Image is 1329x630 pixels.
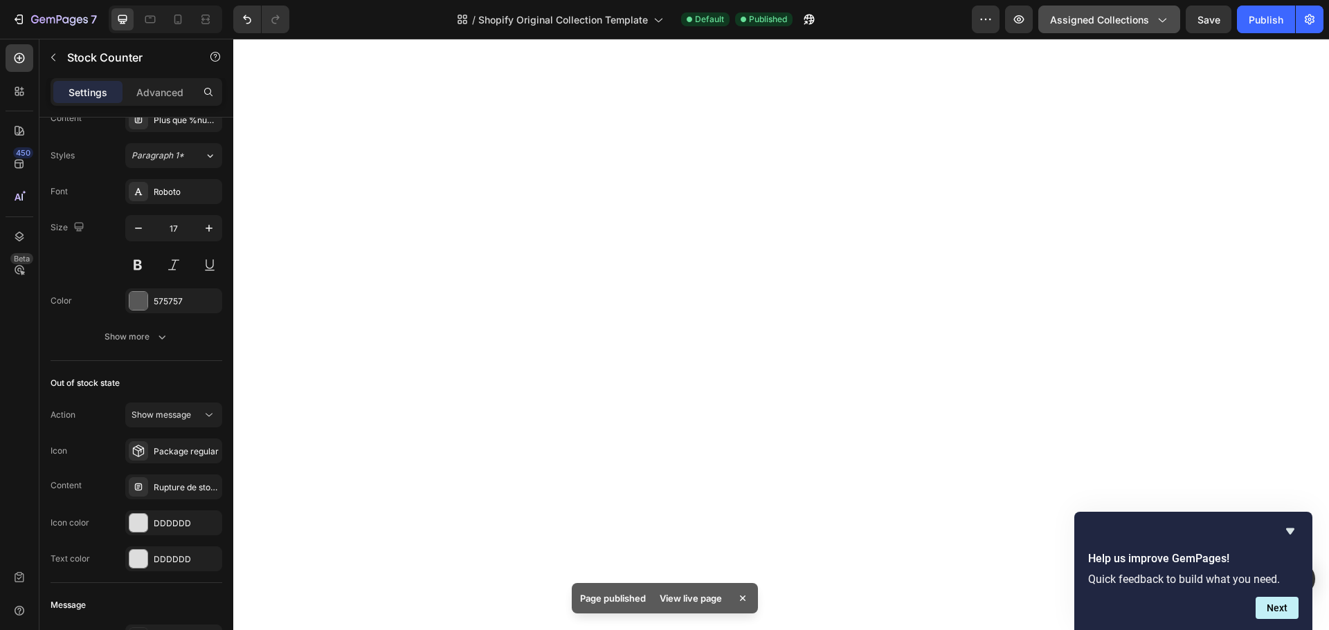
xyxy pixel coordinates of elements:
[67,49,185,66] p: Stock Counter
[1249,12,1283,27] div: Publish
[1197,14,1220,26] span: Save
[51,517,89,529] div: Icon color
[154,517,219,530] div: DDDDDD
[749,13,787,26] span: Published
[51,377,120,389] div: Out of stock state
[51,445,67,457] div: Icon
[1038,6,1180,33] button: Assigned Collections
[51,219,87,237] div: Size
[10,253,33,264] div: Beta
[1088,573,1299,586] p: Quick feedback to build what you need.
[1237,6,1295,33] button: Publish
[472,12,476,27] span: /
[132,409,191,420] span: Show message
[51,185,68,198] div: Font
[51,149,75,162] div: Styles
[1186,6,1231,33] button: Save
[125,143,222,168] button: Paragraph 1*
[136,85,183,100] p: Advanced
[125,402,222,427] button: Show message
[51,324,222,349] button: Show more
[580,591,646,605] p: Page published
[51,479,82,492] div: Content
[651,589,730,608] div: View live page
[154,445,219,458] div: Package regular
[154,553,219,566] div: DDDDDD
[132,149,184,162] span: Paragraph 1*
[1088,550,1299,567] h2: Help us improve GemPages!
[51,599,86,611] div: Message
[51,295,72,307] div: Color
[1256,597,1299,619] button: Next question
[51,409,75,421] div: Action
[154,481,219,494] div: Rupture de stock
[91,11,97,28] p: 7
[154,186,219,198] div: Roboto
[51,112,82,124] div: Content
[69,85,107,100] p: Settings
[51,553,90,565] div: Text color
[13,147,33,158] div: 450
[233,6,289,33] div: Undo/Redo
[478,12,648,27] span: Shopify Original Collection Template
[1088,523,1299,619] div: Help us improve GemPages!
[1282,523,1299,539] button: Hide survey
[154,114,219,127] div: Plus que %number% en stock
[695,13,724,26] span: Default
[1050,12,1149,27] span: Assigned Collections
[105,330,169,344] div: Show more
[6,6,103,33] button: 7
[233,39,1329,630] iframe: Design area
[154,295,219,308] div: 575757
